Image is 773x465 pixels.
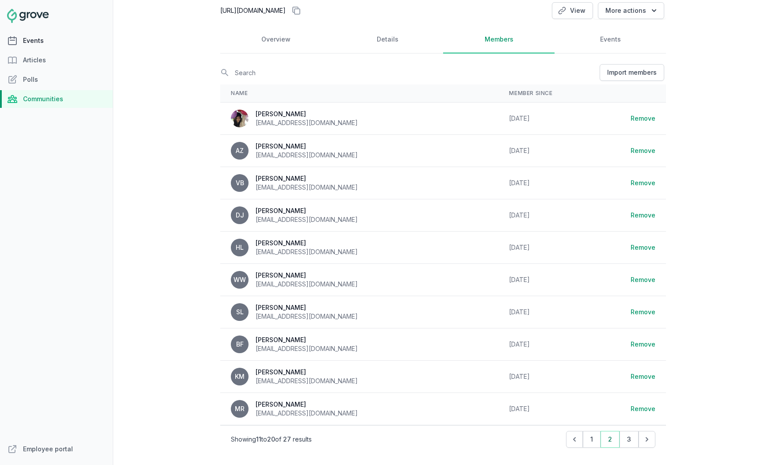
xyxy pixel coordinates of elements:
[498,393,620,425] td: [DATE]
[498,199,620,232] td: [DATE]
[7,9,49,23] img: Grove
[256,368,358,377] div: [PERSON_NAME]
[256,280,358,289] div: [EMAIL_ADDRESS][DOMAIN_NAME]
[601,431,620,448] button: 2
[236,341,244,347] span: BF
[256,312,358,321] div: [EMAIL_ADDRESS][DOMAIN_NAME]
[631,373,655,380] a: Remove
[498,167,620,199] td: [DATE]
[256,215,358,224] div: [EMAIL_ADDRESS][DOMAIN_NAME]
[220,65,598,80] input: Search
[236,148,244,154] span: AZ
[256,110,358,118] div: [PERSON_NAME]
[631,405,655,412] a: Remove
[283,435,291,443] span: 27
[256,377,358,385] div: [EMAIL_ADDRESS][DOMAIN_NAME]
[498,103,620,135] td: [DATE]
[231,435,312,444] p: Showing to of results
[631,211,655,219] a: Remove
[256,239,358,248] div: [PERSON_NAME]
[256,271,358,280] div: [PERSON_NAME]
[620,431,639,448] button: 3
[236,180,244,186] span: VB
[236,244,244,251] span: HL
[267,435,275,443] span: 20
[598,2,664,19] button: More actions
[233,277,246,283] span: WW
[220,84,498,103] th: Name
[566,431,655,448] nav: Pagination
[256,303,358,312] div: [PERSON_NAME]
[498,84,620,103] th: Member since
[498,328,620,361] td: [DATE]
[498,135,620,167] td: [DATE]
[235,374,245,380] span: KM
[498,264,620,296] td: [DATE]
[256,206,358,215] div: [PERSON_NAME]
[631,147,655,154] a: Remove
[631,179,655,187] a: Remove
[256,400,358,409] div: [PERSON_NAME]
[220,4,303,18] p: [URL][DOMAIN_NAME]
[555,26,666,53] a: Events
[631,340,655,348] a: Remove
[498,296,620,328] td: [DATE]
[631,244,655,251] a: Remove
[552,2,593,19] a: View
[631,308,655,316] a: Remove
[235,406,245,412] span: MR
[631,114,655,122] a: Remove
[256,344,358,353] div: [EMAIL_ADDRESS][DOMAIN_NAME]
[256,409,358,418] div: [EMAIL_ADDRESS][DOMAIN_NAME]
[332,26,443,53] a: Details
[443,26,555,53] a: Members
[236,212,244,218] span: DJ
[256,142,358,151] div: [PERSON_NAME]
[256,435,261,443] span: 11
[600,64,664,81] button: Import members
[498,361,620,393] td: [DATE]
[256,151,358,160] div: [EMAIL_ADDRESS][DOMAIN_NAME]
[236,309,244,315] span: SL
[583,431,601,448] button: 1
[256,248,358,256] div: [EMAIL_ADDRESS][DOMAIN_NAME]
[256,183,358,192] div: [EMAIL_ADDRESS][DOMAIN_NAME]
[256,174,358,183] div: [PERSON_NAME]
[256,118,358,127] div: [EMAIL_ADDRESS][DOMAIN_NAME]
[631,276,655,283] a: Remove
[256,335,358,344] div: [PERSON_NAME]
[220,26,332,53] a: Overview
[498,232,620,264] td: [DATE]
